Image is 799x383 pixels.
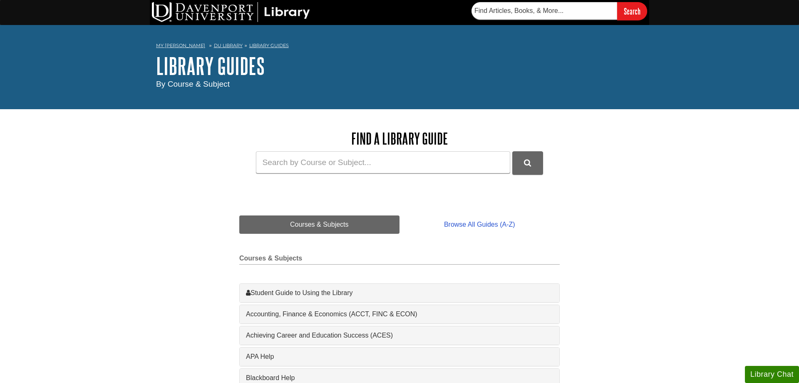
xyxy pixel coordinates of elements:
[471,2,647,20] form: Searches DU Library's articles, books, and more
[156,78,643,90] div: By Course & Subject
[239,130,560,147] h2: Find a Library Guide
[152,2,310,22] img: DU Library
[156,53,643,78] h1: Library Guides
[256,151,510,173] input: Search by Course or Subject...
[239,255,560,265] h2: Courses & Subjects
[246,330,553,340] a: Achieving Career and Education Success (ACES)
[617,2,647,20] input: Search
[156,40,643,53] nav: breadcrumb
[246,288,553,298] a: Student Guide to Using the Library
[156,42,205,49] a: My [PERSON_NAME]
[246,309,553,319] a: Accounting, Finance & Economics (ACCT, FINC & ECON)
[524,159,531,167] i: Search Library Guides
[246,373,553,383] a: Blackboard Help
[399,215,560,234] a: Browse All Guides (A-Z)
[745,366,799,383] button: Library Chat
[246,352,553,362] a: APA Help
[214,43,243,48] a: DU Library
[471,2,617,20] input: Find Articles, Books, & More...
[249,43,289,48] a: Library Guides
[239,215,399,234] a: Courses & Subjects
